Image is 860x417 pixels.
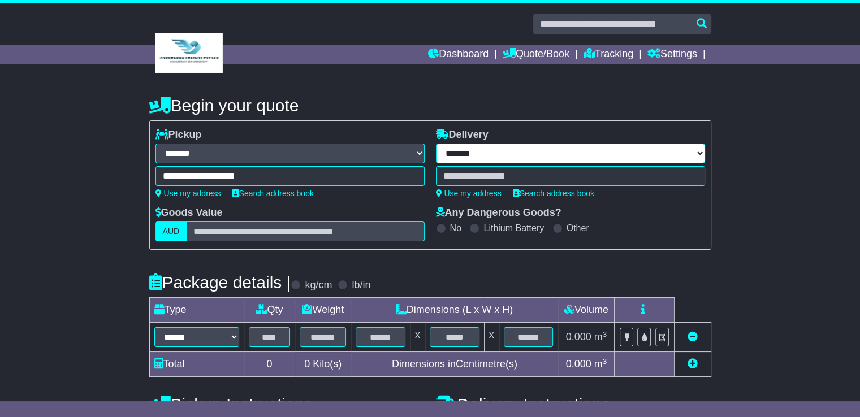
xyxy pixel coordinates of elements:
h4: Delivery Instructions [436,395,711,414]
sup: 3 [603,330,607,338]
td: Kilo(s) [295,352,351,377]
h4: Package details | [149,273,291,292]
td: Type [149,298,244,323]
a: Dashboard [428,45,489,64]
label: No [450,223,461,233]
span: 0.000 [566,331,591,342]
a: Quote/Book [503,45,569,64]
label: Lithium Battery [483,223,544,233]
td: Weight [295,298,351,323]
a: Use my address [436,189,502,198]
td: Total [149,352,244,377]
span: 0.000 [566,358,591,370]
label: kg/cm [305,279,332,292]
span: 0 [304,358,310,370]
a: Tracking [584,45,633,64]
h4: Pickup Instructions [149,395,425,414]
label: Any Dangerous Goods? [436,207,561,219]
a: Search address book [513,189,594,198]
label: Delivery [436,129,489,141]
a: Remove this item [688,331,698,342]
label: Goods Value [155,207,223,219]
h4: Begin your quote [149,96,711,115]
a: Settings [647,45,697,64]
td: Dimensions (L x W x H) [351,298,558,323]
td: 0 [244,352,295,377]
label: lb/in [352,279,370,292]
td: Volume [558,298,615,323]
a: Add new item [688,358,698,370]
td: Dimensions in Centimetre(s) [351,352,558,377]
label: Pickup [155,129,202,141]
td: Qty [244,298,295,323]
span: m [594,331,607,342]
a: Search address book [232,189,314,198]
span: m [594,358,607,370]
label: Other [567,223,589,233]
td: x [484,323,499,352]
sup: 3 [603,357,607,366]
td: x [410,323,425,352]
a: Use my address [155,189,221,198]
label: AUD [155,221,187,241]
